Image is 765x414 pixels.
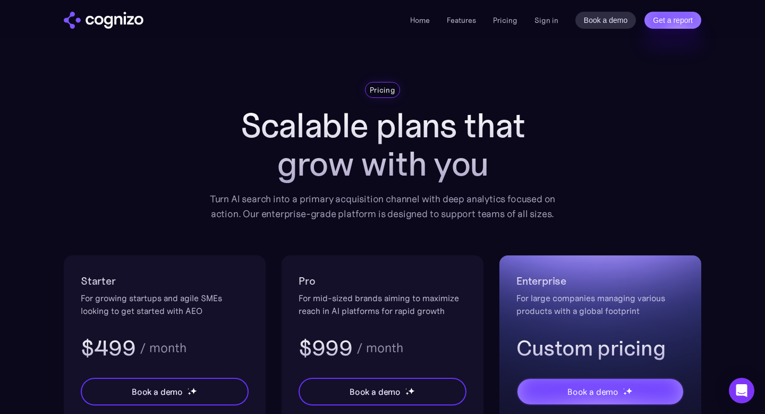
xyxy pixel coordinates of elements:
[299,334,352,362] h3: $999
[81,378,249,405] a: Book a demostarstarstar
[299,292,466,317] div: For mid-sized brands aiming to maximize reach in AI platforms for rapid growth
[132,385,183,398] div: Book a demo
[188,388,189,390] img: star
[516,378,684,405] a: Book a demostarstarstar
[64,12,143,29] img: cognizo logo
[202,106,563,183] h1: Scalable plans that grow with you
[356,342,403,354] div: / month
[405,392,409,395] img: star
[202,192,563,221] div: Turn AI search into a primary acquisition channel with deep analytics focused on action. Our ente...
[516,272,684,289] h2: Enterprise
[81,272,249,289] h2: Starter
[408,387,415,394] img: star
[405,388,407,390] img: star
[299,272,466,289] h2: Pro
[493,15,517,25] a: Pricing
[64,12,143,29] a: home
[190,387,197,394] img: star
[729,378,754,403] div: Open Intercom Messenger
[534,14,558,27] a: Sign in
[81,292,249,317] div: For growing startups and agile SMEs looking to get started with AEO
[410,15,430,25] a: Home
[81,334,135,362] h3: $499
[575,12,636,29] a: Book a demo
[626,387,633,394] img: star
[188,392,191,395] img: star
[516,292,684,317] div: For large companies managing various products with a global footprint
[447,15,476,25] a: Features
[567,385,618,398] div: Book a demo
[140,342,186,354] div: / month
[623,388,625,390] img: star
[644,12,701,29] a: Get a report
[623,392,627,395] img: star
[516,334,684,362] h3: Custom pricing
[350,385,401,398] div: Book a demo
[370,85,395,95] div: Pricing
[299,378,466,405] a: Book a demostarstarstar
